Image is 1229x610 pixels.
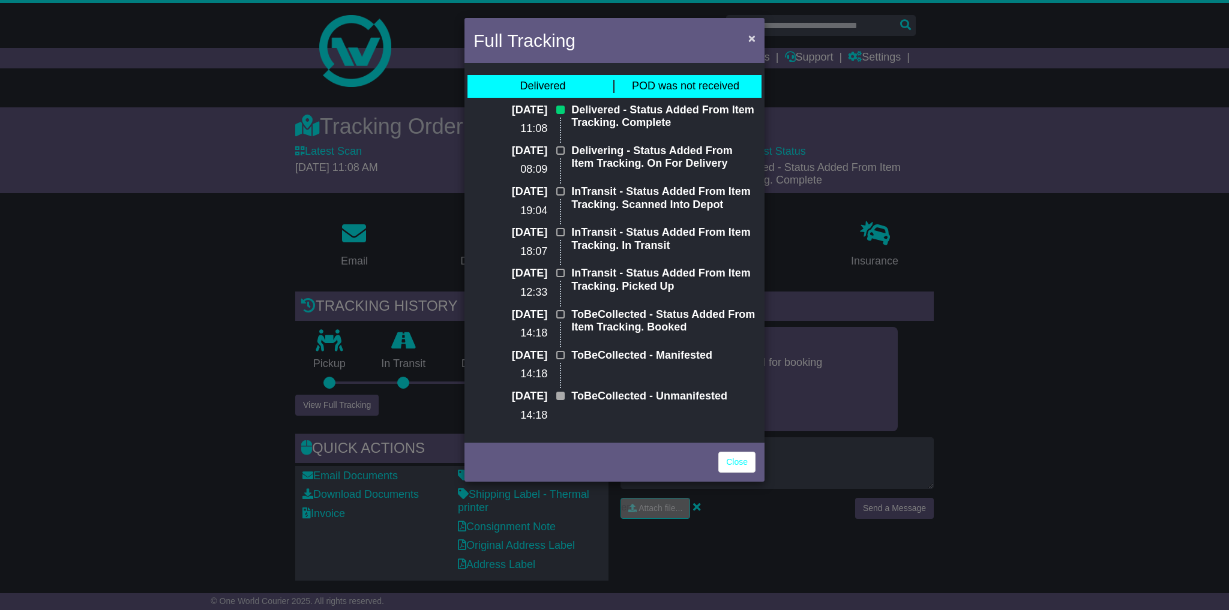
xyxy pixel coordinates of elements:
[473,205,547,218] p: 19:04
[473,368,547,381] p: 14:18
[473,267,547,280] p: [DATE]
[520,80,565,93] div: Delivered
[473,122,547,136] p: 11:08
[473,104,547,117] p: [DATE]
[473,145,547,158] p: [DATE]
[473,286,547,299] p: 12:33
[571,185,756,211] p: InTransit - Status Added From Item Tracking. Scanned Into Depot
[718,452,756,473] a: Close
[571,390,756,403] p: ToBeCollected - Unmanifested
[473,390,547,403] p: [DATE]
[571,267,756,293] p: InTransit - Status Added From Item Tracking. Picked Up
[571,349,756,362] p: ToBeCollected - Manifested
[571,104,756,130] p: Delivered - Status Added From Item Tracking. Complete
[571,226,756,252] p: InTransit - Status Added From Item Tracking. In Transit
[473,308,547,321] p: [DATE]
[473,226,547,239] p: [DATE]
[473,185,547,199] p: [DATE]
[473,349,547,362] p: [DATE]
[571,308,756,334] p: ToBeCollected - Status Added From Item Tracking. Booked
[748,31,756,45] span: ×
[571,145,756,170] p: Delivering - Status Added From Item Tracking. On For Delivery
[473,245,547,259] p: 18:07
[473,27,575,54] h4: Full Tracking
[742,26,762,50] button: Close
[473,409,547,422] p: 14:18
[473,163,547,176] p: 08:09
[632,80,739,92] span: POD was not received
[473,327,547,340] p: 14:18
